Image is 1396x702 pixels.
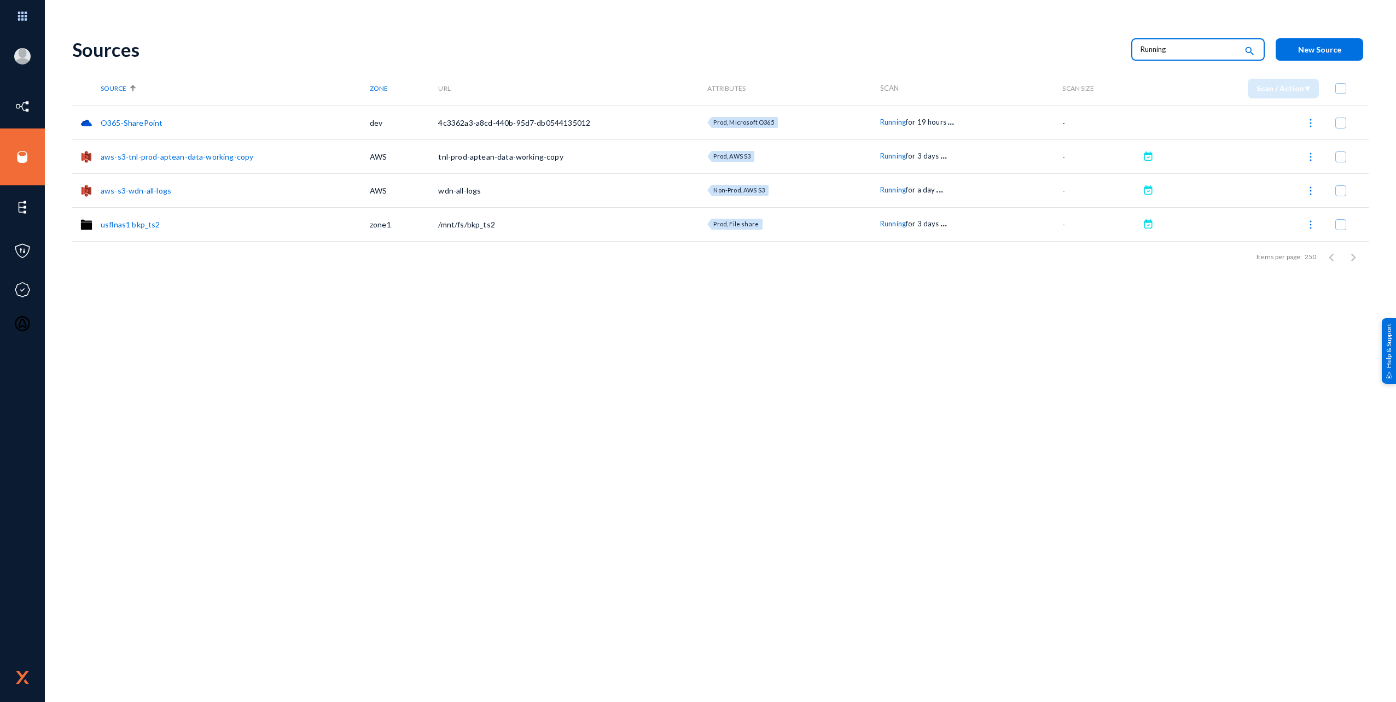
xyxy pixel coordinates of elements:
span: Prod, AWS S3 [713,153,751,160]
img: icon-inventory.svg [14,98,31,115]
span: /mnt/fs/bkp_ts2 [438,220,495,229]
a: O365-SharePoint [101,118,162,127]
span: for 3 days [906,151,939,160]
td: AWS [370,139,438,173]
span: wdn-all-logs [438,186,481,195]
img: icon-elements.svg [14,199,31,215]
span: New Source [1298,45,1341,54]
img: s3.png [80,151,92,163]
div: 250 [1305,252,1316,262]
span: Prod, File share [713,220,759,227]
span: Running [880,151,906,160]
img: icon-more.svg [1305,219,1316,230]
img: icon-more.svg [1305,118,1316,128]
button: New Source [1276,38,1363,61]
a: aws-s3-tnl-prod-aptean-data-working-copy [101,152,253,161]
button: Next page [1342,246,1364,268]
td: - [1062,139,1139,173]
img: help_support.svg [1386,371,1393,378]
td: - [1062,173,1139,207]
span: URL [438,84,450,92]
span: . [943,148,945,161]
span: . [936,182,938,195]
span: tnl-prod-aptean-data-working-copy [438,152,563,161]
img: icon-oauth.svg [14,315,31,332]
span: . [950,114,952,127]
span: . [940,215,943,229]
span: Attributes [707,84,746,92]
img: icon-more.svg [1305,151,1316,162]
span: . [941,182,943,195]
span: . [947,114,950,127]
img: app launcher [6,4,39,28]
span: Scan Size [1062,84,1093,92]
div: Items per page: [1257,252,1302,262]
mat-icon: search [1243,44,1256,59]
img: icon-compliance.svg [14,282,31,298]
img: icon-policies.svg [14,243,31,259]
td: AWS [370,173,438,207]
td: - [1062,207,1139,241]
div: Sources [72,38,1120,61]
span: . [939,182,941,195]
span: . [943,215,945,229]
span: 4c3362a3-a8cd-440b-95d7-db0544135012 [438,118,590,127]
span: . [952,114,954,127]
span: Non-Prod, AWS S3 [713,186,765,194]
button: Previous page [1321,246,1342,268]
span: Prod, Microsoft O365 [713,119,773,126]
img: localfs.svg [80,219,92,231]
img: onedrive.png [80,117,92,129]
span: . [945,215,947,229]
a: usflnas1 bkp_ts2 [101,220,160,229]
td: zone1 [370,207,438,241]
span: . [940,148,943,161]
div: Source [101,84,370,92]
span: Running [880,219,906,228]
span: Running [880,118,906,126]
a: aws-s3-wdn-all-logs [101,186,171,195]
span: . [945,148,947,161]
span: for 19 hours [906,118,946,126]
img: icon-sources.svg [14,149,31,165]
span: Zone [370,84,388,92]
span: for a day [906,185,935,194]
div: Zone [370,84,438,92]
img: icon-more.svg [1305,185,1316,196]
span: Running [880,185,906,194]
td: - [1062,106,1139,139]
span: Source [101,84,126,92]
span: for 3 days [906,219,939,228]
img: blank-profile-picture.png [14,48,31,65]
span: Scan [880,84,899,92]
td: dev [370,106,438,139]
img: s3.png [80,185,92,197]
input: Filter [1141,41,1237,57]
div: Help & Support [1382,318,1396,384]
